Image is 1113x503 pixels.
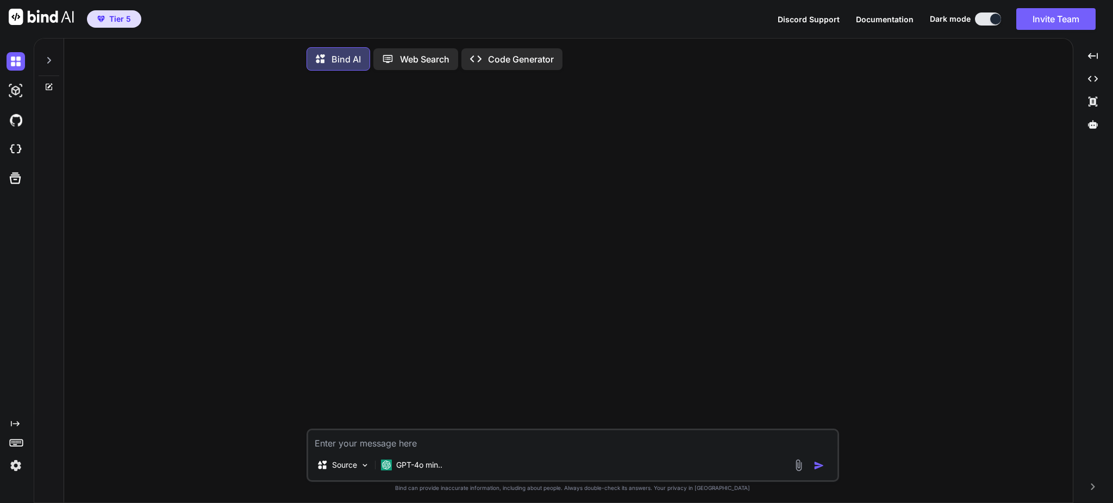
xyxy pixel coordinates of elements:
[396,460,442,470] p: GPT-4o min..
[97,16,105,22] img: premium
[381,460,392,470] img: GPT-4o mini
[109,14,131,24] span: Tier 5
[7,52,25,71] img: darkChat
[792,459,805,471] img: attachment
[7,81,25,100] img: darkAi-studio
[332,460,357,470] p: Source
[87,10,141,28] button: premiumTier 5
[778,15,840,24] span: Discord Support
[7,456,25,475] img: settings
[856,15,914,24] span: Documentation
[7,140,25,159] img: cloudideIcon
[814,460,824,471] img: icon
[360,461,370,470] img: Pick Models
[9,9,74,25] img: Bind AI
[332,53,361,66] p: Bind AI
[400,53,449,66] p: Web Search
[307,484,839,492] p: Bind can provide inaccurate information, including about people. Always double-check its answers....
[7,111,25,129] img: githubDark
[856,14,914,25] button: Documentation
[1016,8,1096,30] button: Invite Team
[488,53,554,66] p: Code Generator
[930,14,971,24] span: Dark mode
[778,14,840,25] button: Discord Support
